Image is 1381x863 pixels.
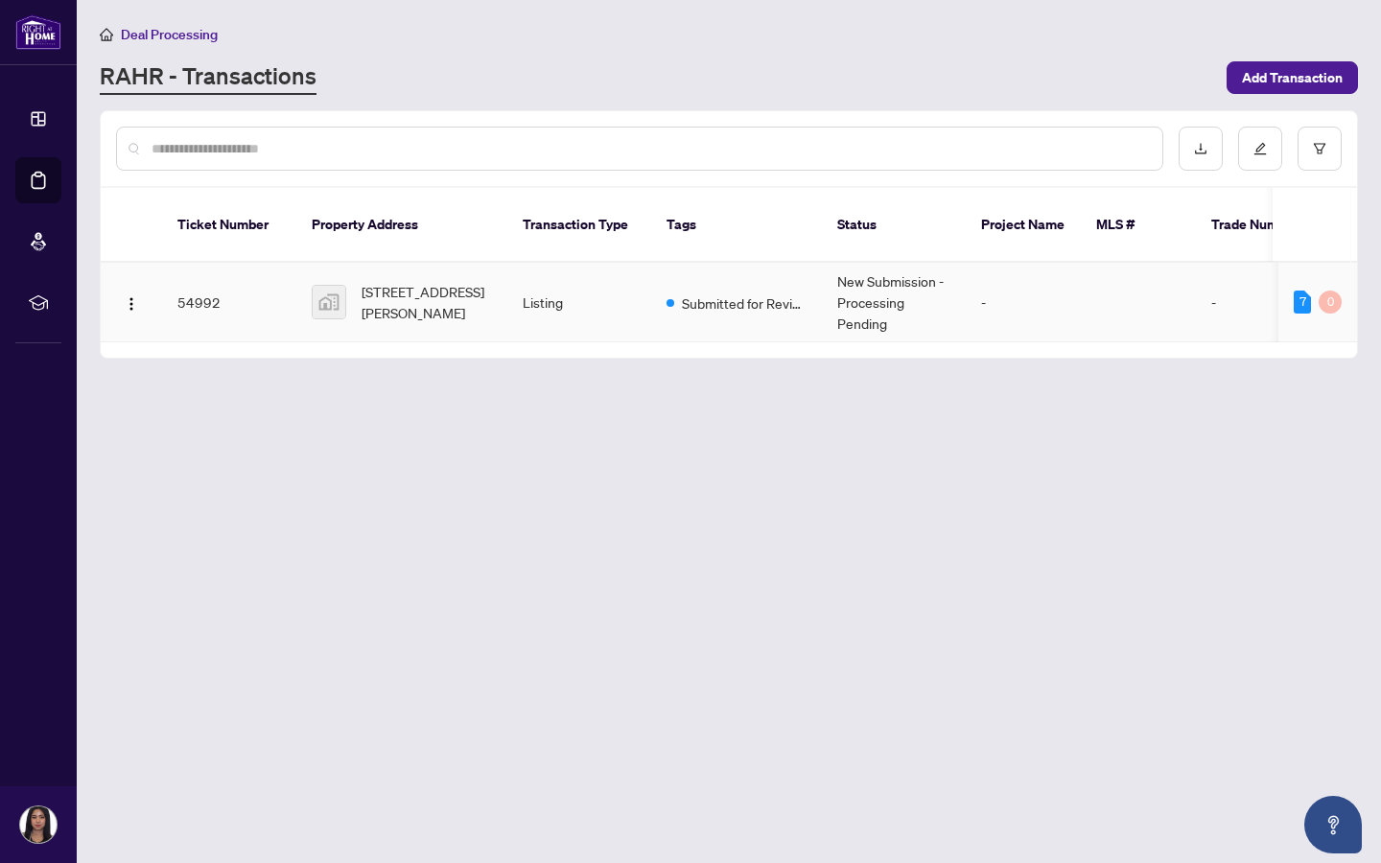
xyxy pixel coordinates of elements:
[100,60,316,95] a: RAHR - Transactions
[124,296,139,312] img: Logo
[116,287,147,317] button: Logo
[1319,291,1342,314] div: 0
[121,26,218,43] span: Deal Processing
[1242,62,1343,93] span: Add Transaction
[507,188,651,263] th: Transaction Type
[682,292,807,314] span: Submitted for Review
[1313,142,1326,155] span: filter
[1196,263,1330,342] td: -
[507,263,651,342] td: Listing
[1238,127,1282,171] button: edit
[966,263,1081,342] td: -
[1227,61,1358,94] button: Add Transaction
[1179,127,1223,171] button: download
[362,281,492,323] span: [STREET_ADDRESS][PERSON_NAME]
[162,188,296,263] th: Ticket Number
[162,263,296,342] td: 54992
[1304,796,1362,853] button: Open asap
[313,286,345,318] img: thumbnail-img
[1294,291,1311,314] div: 7
[1298,127,1342,171] button: filter
[296,188,507,263] th: Property Address
[1253,142,1267,155] span: edit
[20,806,57,843] img: Profile Icon
[1081,188,1196,263] th: MLS #
[1194,142,1207,155] span: download
[651,188,822,263] th: Tags
[15,14,61,50] img: logo
[966,188,1081,263] th: Project Name
[822,188,966,263] th: Status
[1196,188,1330,263] th: Trade Number
[100,28,113,41] span: home
[822,263,966,342] td: New Submission - Processing Pending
